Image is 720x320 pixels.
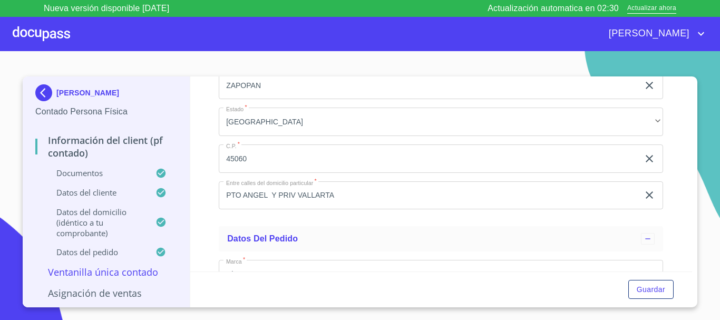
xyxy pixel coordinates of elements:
img: Docupass spot blue [35,84,56,101]
div: [PERSON_NAME] [35,84,177,105]
button: Guardar [628,280,674,299]
p: [PERSON_NAME] [56,89,119,97]
p: Ventanilla única contado [35,266,177,278]
p: Asignación de Ventas [35,287,177,299]
p: Información del Client (PF contado) [35,134,177,159]
button: clear input [643,189,656,201]
div: Datos del pedido [219,226,663,251]
div: [GEOGRAPHIC_DATA] [219,108,663,136]
button: clear input [643,152,656,165]
span: Actualizar ahora [627,3,676,14]
p: Datos del cliente [35,187,155,198]
p: Documentos [35,168,155,178]
button: account of current user [601,25,707,42]
p: Contado Persona Física [35,105,177,118]
p: Nueva versión disponible [DATE] [44,2,169,15]
button: clear input [643,79,656,92]
p: Datos del domicilio (idéntico a tu comprobante) [35,207,155,238]
span: Datos del pedido [227,234,298,243]
p: Actualización automatica en 02:30 [488,2,619,15]
span: Guardar [637,283,665,296]
span: [PERSON_NAME] [601,25,695,42]
p: Datos del pedido [35,247,155,257]
div: Nissan [219,260,663,288]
